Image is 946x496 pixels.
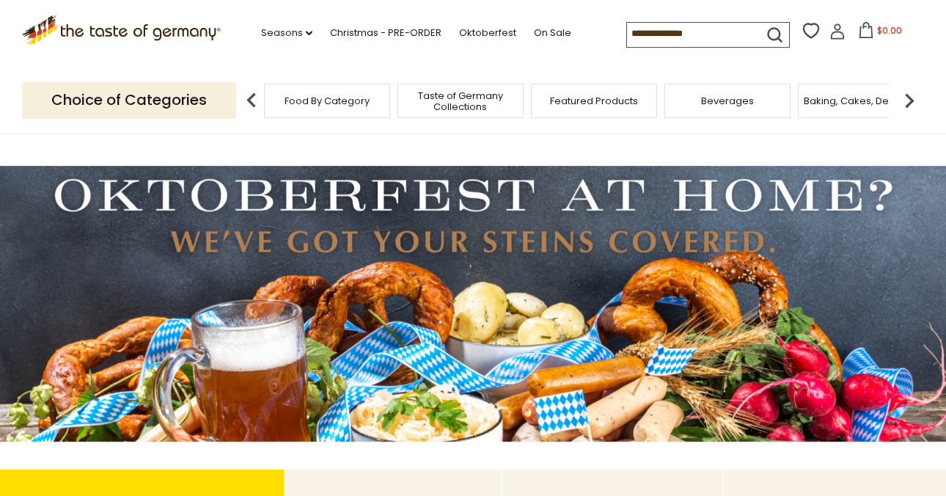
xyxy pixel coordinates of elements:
[804,95,917,106] a: Baking, Cakes, Desserts
[261,25,312,41] a: Seasons
[895,86,924,115] img: next arrow
[877,24,902,37] span: $0.00
[701,95,754,106] a: Beverages
[330,25,441,41] a: Christmas - PRE-ORDER
[848,22,911,44] button: $0.00
[402,90,519,112] a: Taste of Germany Collections
[534,25,571,41] a: On Sale
[237,86,266,115] img: previous arrow
[285,95,370,106] a: Food By Category
[22,82,236,118] p: Choice of Categories
[550,95,638,106] a: Featured Products
[459,25,516,41] a: Oktoberfest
